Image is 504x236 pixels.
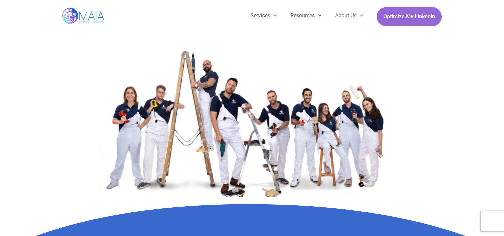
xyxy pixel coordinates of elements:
[244,7,370,24] nav: Menu
[284,7,328,24] a: Resources
[244,7,284,24] a: Services
[383,10,435,23] span: Optimize My Linkedin
[377,7,442,26] a: Optimize My Linkedin
[328,7,370,24] a: About Us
